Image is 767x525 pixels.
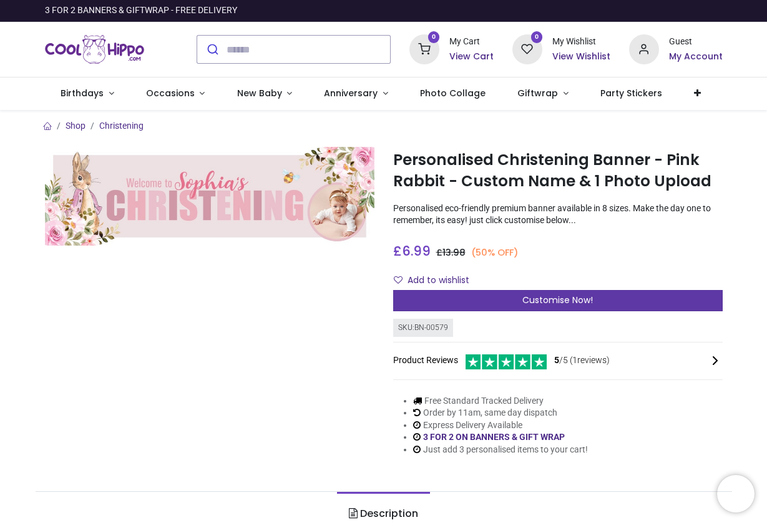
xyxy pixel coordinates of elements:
div: My Cart [449,36,494,48]
div: Product Reviews [393,352,723,369]
iframe: Brevo live chat [717,475,755,512]
img: Cool Hippo [45,32,145,67]
li: Express Delivery Available [413,419,588,432]
span: £ [436,246,466,259]
a: View Cart [449,51,494,63]
a: Logo of Cool Hippo [45,32,145,67]
div: 3 FOR 2 BANNERS & GIFTWRAP - FREE DELIVERY [45,4,237,17]
span: Party Stickers [600,87,662,99]
div: SKU: BN-00579 [393,319,453,337]
span: /5 ( 1 reviews) [554,354,610,367]
span: Anniversary [324,87,378,99]
li: Just add 3 personalised items to your cart! [413,444,588,456]
i: Add to wishlist [394,276,403,284]
a: New Baby [221,77,308,110]
a: 3 FOR 2 ON BANNERS & GIFT WRAP [423,432,565,442]
span: 13.98 [442,246,466,259]
li: Free Standard Tracked Delivery [413,395,588,407]
span: New Baby [237,87,282,99]
span: Giftwrap [517,87,558,99]
a: Christening [99,121,144,131]
a: View Wishlist [552,51,610,63]
span: £ [393,242,431,260]
sup: 0 [531,31,543,43]
span: Occasions [146,87,195,99]
small: (50% OFF) [471,246,519,259]
h1: Personalised Christening Banner - Pink Rabbit - Custom Name & 1 Photo Upload [393,149,723,192]
span: 5 [554,355,559,365]
a: 0 [512,44,542,54]
button: Add to wishlistAdd to wishlist [393,270,480,291]
iframe: Customer reviews powered by Trustpilot [461,4,723,17]
li: Order by 11am, same day dispatch [413,407,588,419]
a: Birthdays [45,77,130,110]
sup: 0 [428,31,440,43]
div: My Wishlist [552,36,610,48]
a: Giftwrap [502,77,585,110]
button: Submit [197,36,227,63]
a: Shop [66,121,85,131]
a: Anniversary [308,77,404,110]
span: 6.99 [402,242,431,260]
div: Guest [669,36,723,48]
a: Occasions [130,77,221,110]
a: My Account [669,51,723,63]
span: Photo Collage [420,87,486,99]
img: Personalised Christening Banner - Pink Rabbit - Custom Name & 1 Photo Upload [45,147,374,246]
span: Customise Now! [522,294,593,306]
p: Personalised eco-friendly premium banner available in 8 sizes. Make the day one to remember, its ... [393,202,723,227]
span: Birthdays [61,87,104,99]
a: 0 [409,44,439,54]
